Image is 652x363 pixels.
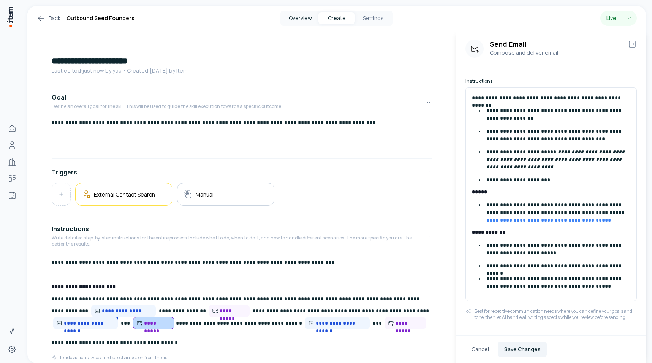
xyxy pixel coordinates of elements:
button: Overview [282,12,318,24]
h4: Goal [52,93,66,102]
button: GoalDefine an overall goal for the skill. This will be used to guide the skill execution towards ... [52,87,432,119]
a: Agents [5,188,20,203]
button: Create [318,12,355,24]
button: Save Changes [498,342,547,357]
div: GoalDefine an overall goal for the skill. This will be used to guide the skill execution towards ... [52,119,432,155]
p: Last edited: just now by you ・Created: [DATE] by Item [52,67,432,75]
button: Triggers [52,162,432,183]
p: Define an overall goal for the skill. This will be used to guide the skill execution towards a sp... [52,103,282,109]
img: Item Brain Logo [6,6,14,28]
div: To add actions, type / and select an action from the list. [52,355,170,361]
a: Activity [5,323,20,339]
a: Home [5,121,20,136]
a: People [5,138,20,153]
h1: Outbound Seed Founders [66,14,135,23]
h4: Instructions [52,224,89,233]
h4: Triggers [52,168,77,177]
h5: Manual [196,191,214,198]
a: Settings [5,342,20,357]
p: Compose and deliver email [490,49,622,57]
p: Best for repetitive communication needs where you can define your goals and tone, then let AI han... [475,308,637,320]
button: InstructionsWrite detailed step-by-step instructions for the entire process. Include what to do, ... [52,218,432,256]
a: Back [36,14,60,23]
div: Triggers [52,183,432,212]
h3: Send Email [490,40,622,49]
a: Deals [5,171,20,186]
label: Instructions [465,78,637,84]
h5: External Contact Search [94,191,155,198]
button: Cancel [465,342,495,357]
a: Companies [5,154,20,170]
button: Settings [355,12,391,24]
p: Write detailed step-by-step instructions for the entire process. Include what to do, when to do i... [52,235,426,247]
